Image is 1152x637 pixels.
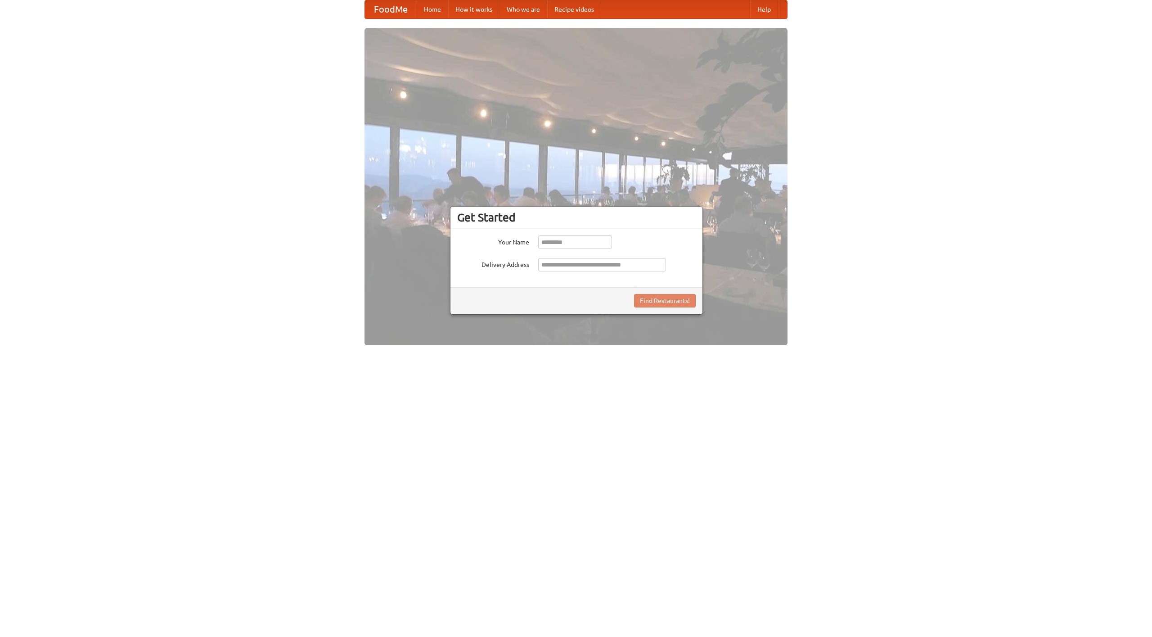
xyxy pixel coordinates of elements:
a: How it works [448,0,499,18]
a: Recipe videos [547,0,601,18]
h3: Get Started [457,211,696,224]
a: Help [750,0,778,18]
button: Find Restaurants! [634,294,696,307]
a: Home [417,0,448,18]
a: FoodMe [365,0,417,18]
label: Delivery Address [457,258,529,269]
a: Who we are [499,0,547,18]
label: Your Name [457,235,529,247]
